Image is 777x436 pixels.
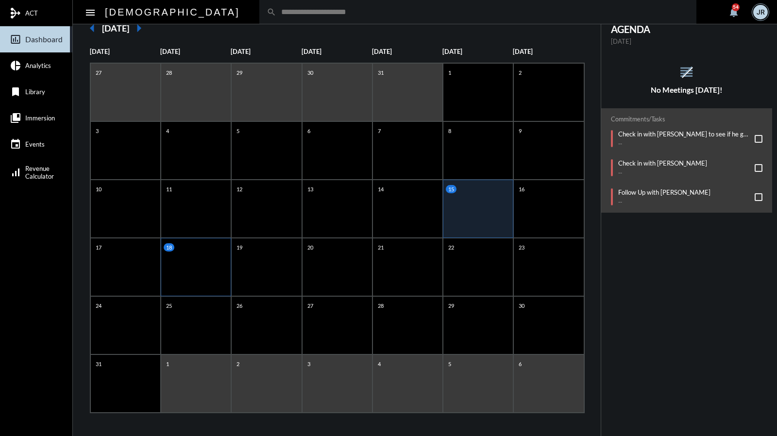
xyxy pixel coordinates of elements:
[10,86,21,98] mat-icon: bookmark
[375,360,383,368] p: 4
[601,85,773,94] h5: No Meetings [DATE]!
[93,127,101,135] p: 3
[164,127,171,135] p: 4
[305,243,316,252] p: 20
[234,243,245,252] p: 19
[446,68,454,77] p: 1
[305,302,316,310] p: 27
[25,88,45,96] span: Library
[231,48,301,55] p: [DATE]
[10,138,21,150] mat-icon: event
[375,243,386,252] p: 21
[753,5,768,19] div: JR
[234,302,245,310] p: 26
[10,34,21,45] mat-icon: insert_chart_outlined
[516,243,527,252] p: 23
[516,68,524,77] p: 2
[234,68,245,77] p: 29
[93,68,104,77] p: 27
[372,48,442,55] p: [DATE]
[728,6,740,18] mat-icon: notifications
[164,302,174,310] p: 25
[516,127,524,135] p: 9
[618,140,750,147] p: --
[10,60,21,71] mat-icon: pie_chart
[164,360,171,368] p: 1
[305,185,316,193] p: 13
[10,167,21,178] mat-icon: signal_cellular_alt
[93,302,104,310] p: 24
[305,360,313,368] p: 3
[618,169,707,176] p: --
[516,302,527,310] p: 30
[516,360,524,368] p: 6
[375,127,383,135] p: 7
[102,23,129,34] h2: [DATE]
[164,68,174,77] p: 28
[513,48,583,55] p: [DATE]
[160,48,231,55] p: [DATE]
[375,68,386,77] p: 31
[93,243,104,252] p: 17
[10,112,21,124] mat-icon: collections_bookmark
[305,127,313,135] p: 6
[446,243,456,252] p: 22
[234,360,242,368] p: 2
[25,9,38,17] span: ACT
[25,35,63,44] span: Dashboard
[84,7,96,18] mat-icon: Side nav toggle icon
[618,188,710,196] p: Follow Up with [PERSON_NAME]
[375,185,386,193] p: 14
[611,23,763,35] h2: AGENDA
[678,64,694,80] mat-icon: reorder
[10,7,21,19] mat-icon: mediation
[446,185,456,193] p: 15
[25,114,55,122] span: Immersion
[93,360,104,368] p: 31
[25,62,51,69] span: Analytics
[81,2,100,22] button: Toggle sidenav
[611,37,763,45] p: [DATE]
[129,18,149,38] mat-icon: arrow_right
[302,48,372,55] p: [DATE]
[611,116,763,123] h2: Commitments/Tasks
[267,7,276,17] mat-icon: search
[516,185,527,193] p: 16
[618,159,707,167] p: Check in with [PERSON_NAME]
[305,68,316,77] p: 30
[83,18,102,38] mat-icon: arrow_left
[105,4,240,20] h2: [DEMOGRAPHIC_DATA]
[732,3,740,11] div: 54
[93,185,104,193] p: 10
[618,198,710,205] p: --
[618,130,750,138] p: Check in with [PERSON_NAME] to see if he got benefits from attending job
[375,302,386,310] p: 28
[446,127,454,135] p: 8
[234,185,245,193] p: 12
[25,140,45,148] span: Events
[164,185,174,193] p: 11
[164,243,174,252] p: 18
[234,127,242,135] p: 5
[25,165,54,180] span: Revenue Calculator
[90,48,160,55] p: [DATE]
[446,360,454,368] p: 5
[446,302,456,310] p: 29
[442,48,513,55] p: [DATE]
